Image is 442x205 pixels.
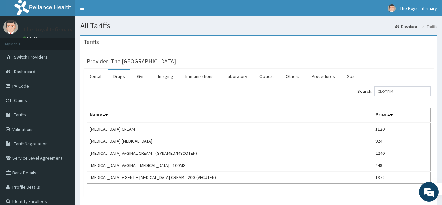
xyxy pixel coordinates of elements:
h3: Tariffs [84,39,99,45]
label: Search: [357,86,431,96]
a: Drugs [108,70,130,83]
h3: Provider - The [GEOGRAPHIC_DATA] [87,58,176,64]
a: Immunizations [180,70,219,83]
img: d_794563401_company_1708531726252_794563401 [12,33,27,49]
a: Gym [132,70,151,83]
td: [MEDICAL_DATA] VAGINAL [MEDICAL_DATA] - 100MG [87,159,373,172]
h1: All Tariffs [80,21,437,30]
p: The Royal Infirmary [23,27,73,32]
td: 924 [373,135,431,147]
a: Dashboard [395,24,420,29]
td: [MEDICAL_DATA] CREAM [87,123,373,135]
td: 1372 [373,172,431,184]
a: Imaging [153,70,179,83]
input: Search: [374,86,431,96]
span: Claims [14,97,27,103]
td: [MEDICAL_DATA] VAGINAL CREAM - (GYNAMED/MYCOTEN) [87,147,373,159]
img: User Image [3,20,18,34]
td: 448 [373,159,431,172]
a: Laboratory [221,70,253,83]
div: Minimize live chat window [107,3,123,19]
span: Tariff Negotiation [14,141,48,147]
td: 2240 [373,147,431,159]
a: Optical [254,70,279,83]
span: We're online! [38,61,90,127]
td: 1120 [373,123,431,135]
a: Dental [84,70,106,83]
a: Others [280,70,305,83]
td: [MEDICAL_DATA] [MEDICAL_DATA] [87,135,373,147]
a: Spa [342,70,360,83]
span: Tariffs [14,112,26,118]
th: Name [87,108,373,123]
img: User Image [388,4,396,12]
li: Tariffs [420,24,437,29]
a: Online [23,36,39,40]
span: Dashboard [14,69,35,74]
textarea: Type your message and hit 'Enter' [3,136,125,159]
a: Procedures [306,70,340,83]
th: Price [373,108,431,123]
span: The Royal Infirmary [400,5,437,11]
td: [MEDICAL_DATA] + GENT + [MEDICAL_DATA] CREAM - 20G (VECUTEN) [87,172,373,184]
span: Switch Providers [14,54,48,60]
div: Chat with us now [34,37,110,45]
